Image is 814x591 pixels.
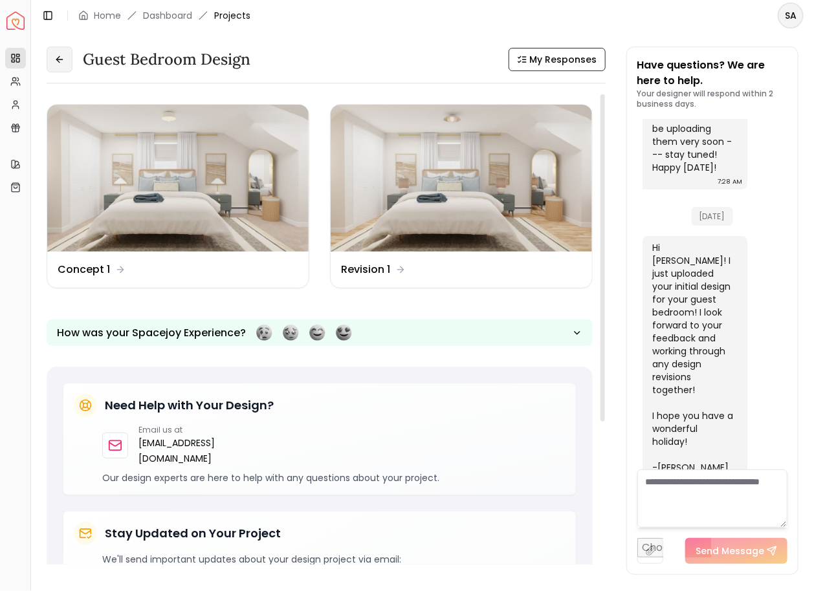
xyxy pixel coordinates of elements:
[692,207,733,226] span: [DATE]
[105,524,281,543] h5: Stay Updated on Your Project
[6,12,25,30] img: Spacejoy Logo
[530,53,597,66] span: My Responses
[637,58,788,89] p: Have questions? We are here to help.
[83,49,250,70] h3: Guest Bedroom Design
[341,262,390,277] dd: Revision 1
[138,435,215,466] a: [EMAIL_ADDRESS][DOMAIN_NAME]
[94,9,121,22] a: Home
[102,471,566,484] p: Our design experts are here to help with any questions about your project.
[58,262,110,277] dd: Concept 1
[509,48,606,71] button: My Responses
[718,175,742,188] div: 7:28 AM
[331,105,592,252] img: Revision 1
[637,89,788,109] p: Your designer will respond within 2 business days.
[138,425,215,435] p: Email us at
[47,105,309,252] img: Concept 1
[57,325,246,341] p: How was your Spacejoy Experience?
[653,241,734,474] div: Hi [PERSON_NAME]! I just uploaded your initial design for your guest bedroom! I look forward to y...
[143,9,192,22] a: Dashboard
[6,12,25,30] a: Spacejoy
[778,3,804,28] button: SA
[47,319,593,346] button: How was your Spacejoy Experience?Feeling terribleFeeling badFeeling goodFeeling awesome
[214,9,250,22] span: Projects
[47,104,309,288] a: Concept 1Concept 1
[105,396,274,414] h5: Need Help with Your Design?
[330,104,593,288] a: Revision 1Revision 1
[78,9,250,22] nav: breadcrumb
[102,553,566,566] p: We'll send important updates about your design project via email:
[779,4,802,27] span: SA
